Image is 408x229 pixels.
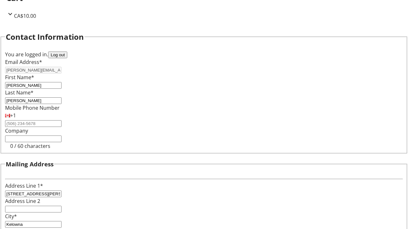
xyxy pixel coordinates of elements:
label: City* [5,213,17,220]
h3: Mailing Address [6,160,54,169]
span: CA$10.00 [14,12,36,19]
h2: Contact Information [6,31,84,43]
label: Company [5,127,28,134]
input: City [5,221,62,228]
div: You are logged in. [5,51,403,58]
label: Last Name* [5,89,33,96]
input: (506) 234-5678 [5,120,62,127]
label: Email Address* [5,59,42,66]
input: Address [5,191,62,197]
button: Log out [48,52,67,58]
label: Address Line 1* [5,182,43,189]
label: First Name* [5,74,34,81]
tr-character-limit: 0 / 60 characters [10,142,50,149]
label: Mobile Phone Number [5,104,60,111]
label: Address Line 2 [5,198,40,205]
